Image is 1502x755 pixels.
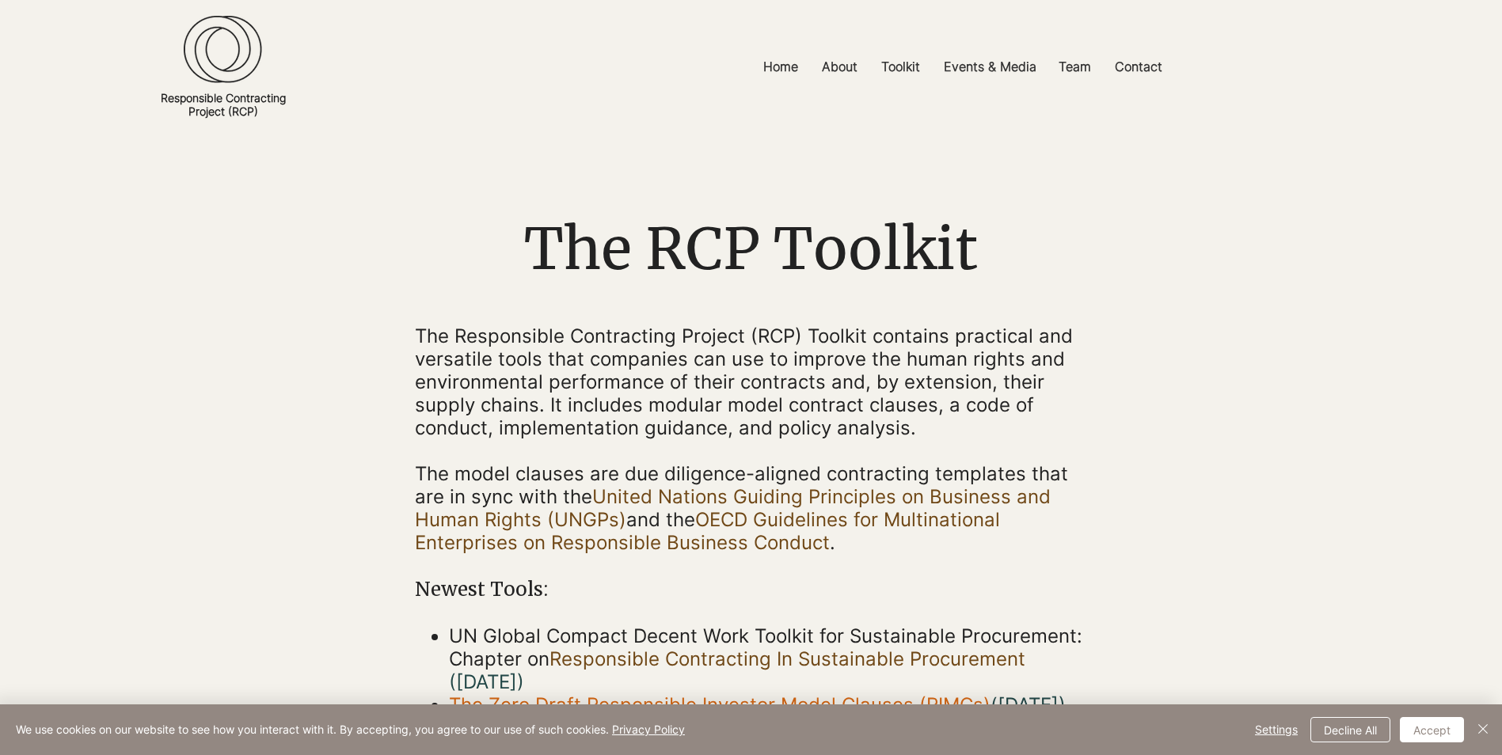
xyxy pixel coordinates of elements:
[998,693,1059,716] a: [DATE]
[524,213,978,285] span: The RCP Toolkit
[415,485,1051,531] a: United Nations Guiding Principles on Business and Human Rights (UNGPs)
[1473,717,1492,742] button: Close
[561,49,1364,85] nav: Site
[415,508,1000,554] a: OECD Guidelines for Multinational Enterprises on Responsible Business Conduct
[415,577,549,601] span: Newest Tools:
[755,49,806,85] p: Home
[869,49,932,85] a: Toolkit
[1047,49,1103,85] a: Team
[449,624,1082,693] span: UN Global Compact Decent Work Toolkit for Sustainable Procurement: Chapter on
[612,723,685,736] a: Privacy Policy
[1255,718,1298,742] span: Settings
[449,670,524,693] span: ([DATE])
[449,693,991,716] a: The Zero Draft Responsible Investor Model Clauses (RIMCs)
[1107,49,1170,85] p: Contact
[873,49,928,85] p: Toolkit
[1059,693,1066,716] a: )
[751,49,810,85] a: Home
[814,49,865,85] p: About
[415,324,1073,439] span: The Responsible Contracting Project (RCP) Toolkit contains practical and versatile tools that com...
[932,49,1047,85] a: Events & Media
[1473,719,1492,738] img: Close
[936,49,1044,85] p: Events & Media
[991,693,1059,716] span: (
[1400,717,1464,742] button: Accept
[549,647,1025,670] a: Responsible Contracting In Sustainable Procurement
[1310,717,1390,742] button: Decline All
[810,49,869,85] a: About
[1051,49,1099,85] p: Team
[1103,49,1174,85] a: Contact
[161,91,286,118] a: Responsible ContractingProject (RCP)
[415,462,1068,554] span: The model clauses are due diligence-aligned contracting templates that are in sync with the and t...
[16,723,685,737] span: We use cookies on our website to see how you interact with it. By accepting, you agree to our use...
